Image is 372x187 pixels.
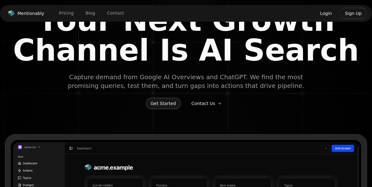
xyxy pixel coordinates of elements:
[67,73,305,90] span: Capture demand from Google AI Overviews and ChatGPT. We find the most promising queries, test the...
[145,98,181,109] button: Get Started
[186,98,227,109] button: Contact Us
[54,8,79,18] a: Pricing
[340,7,367,19] button: Sign Up
[7,6,365,65] span: Your Next Growth Channel Is AI Search
[191,100,215,107] span: Contact Us
[5,9,47,18] a: Mentionably
[7,10,15,16] img: Mentionably logo
[80,8,100,18] a: Blog
[102,8,129,18] a: Contact
[17,10,44,16] span: Mentionably
[315,7,337,19] button: Login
